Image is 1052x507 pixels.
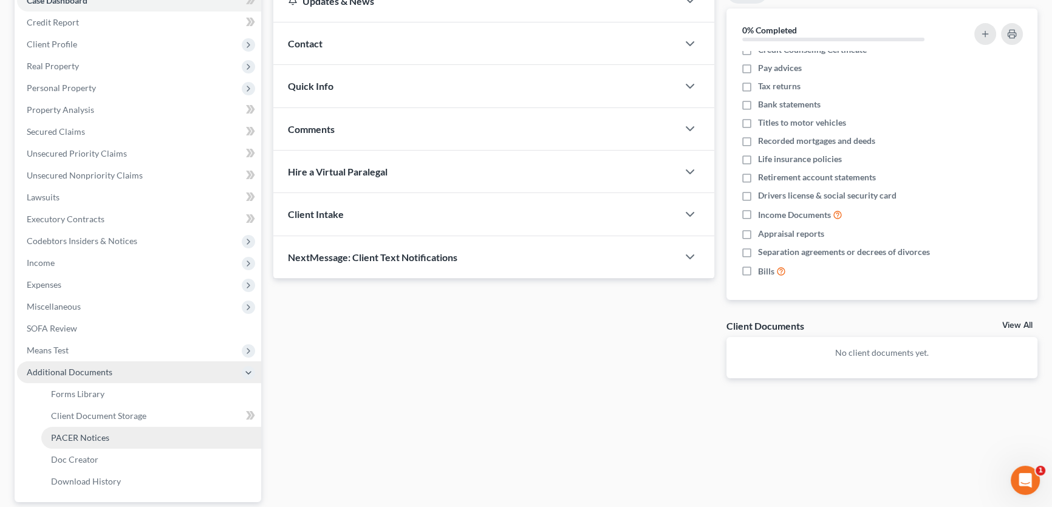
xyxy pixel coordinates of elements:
a: Executory Contracts [17,208,261,230]
span: Miscellaneous [27,301,81,311]
span: Forms Library [51,389,104,399]
span: Unsecured Nonpriority Claims [27,170,143,180]
a: SOFA Review [17,318,261,339]
a: Client Document Storage [41,405,261,427]
span: Means Test [27,345,69,355]
span: Comments [288,123,335,135]
span: Separation agreements or decrees of divorces [758,246,930,258]
span: Quick Info [288,80,333,92]
span: Pay advices [758,62,802,74]
span: Life insurance policies [758,153,842,165]
span: Unsecured Priority Claims [27,148,127,158]
span: PACER Notices [51,432,109,443]
span: Executory Contracts [27,214,104,224]
span: Appraisal reports [758,228,824,240]
span: Bills [758,265,774,277]
span: Bank statements [758,98,821,111]
a: Download History [41,471,261,492]
iframe: Intercom live chat [1011,466,1040,495]
a: Unsecured Priority Claims [17,143,261,165]
span: Recorded mortgages and deeds [758,135,875,147]
span: Credit Report [27,17,79,27]
span: Real Property [27,61,79,71]
span: Contact [288,38,323,49]
span: Tax returns [758,80,801,92]
span: Hire a Virtual Paralegal [288,166,388,177]
a: PACER Notices [41,427,261,449]
span: Doc Creator [51,454,98,464]
span: Client Intake [288,208,344,220]
span: Secured Claims [27,126,85,137]
span: Client Document Storage [51,410,146,421]
span: Income [27,257,55,268]
span: NextMessage: Client Text Notifications [288,251,457,263]
span: Codebtors Insiders & Notices [27,236,137,246]
a: Credit Report [17,12,261,33]
span: 1 [1036,466,1045,475]
span: Client Profile [27,39,77,49]
div: Client Documents [726,319,804,332]
span: Personal Property [27,83,96,93]
a: View All [1002,321,1033,330]
strong: 0% Completed [742,25,797,35]
span: Lawsuits [27,192,60,202]
span: Download History [51,476,121,486]
a: Secured Claims [17,121,261,143]
span: Titles to motor vehicles [758,117,846,129]
span: SOFA Review [27,323,77,333]
span: Income Documents [758,209,831,221]
span: Retirement account statements [758,171,876,183]
a: Lawsuits [17,186,261,208]
p: No client documents yet. [736,347,1028,359]
span: Property Analysis [27,104,94,115]
span: Additional Documents [27,367,112,377]
span: Drivers license & social security card [758,189,897,202]
a: Forms Library [41,383,261,405]
a: Property Analysis [17,99,261,121]
span: Expenses [27,279,61,290]
a: Unsecured Nonpriority Claims [17,165,261,186]
a: Doc Creator [41,449,261,471]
